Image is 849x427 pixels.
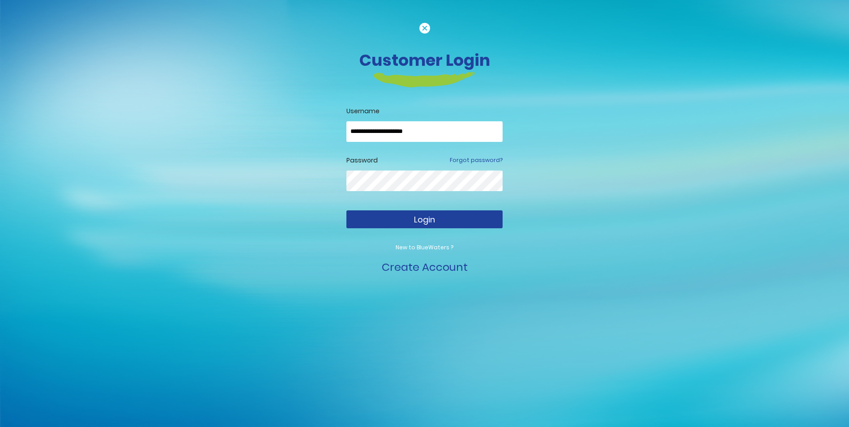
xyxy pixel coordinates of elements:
a: Create Account [382,260,468,274]
label: Password [346,156,378,165]
img: login-heading-border.png [373,72,476,87]
p: New to BlueWaters ? [346,243,503,252]
span: Login [414,214,435,225]
img: cancel [419,23,430,34]
a: Forgot password? [450,156,503,164]
label: Username [346,107,503,116]
button: Login [346,210,503,228]
h3: Customer Login [176,51,673,70]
